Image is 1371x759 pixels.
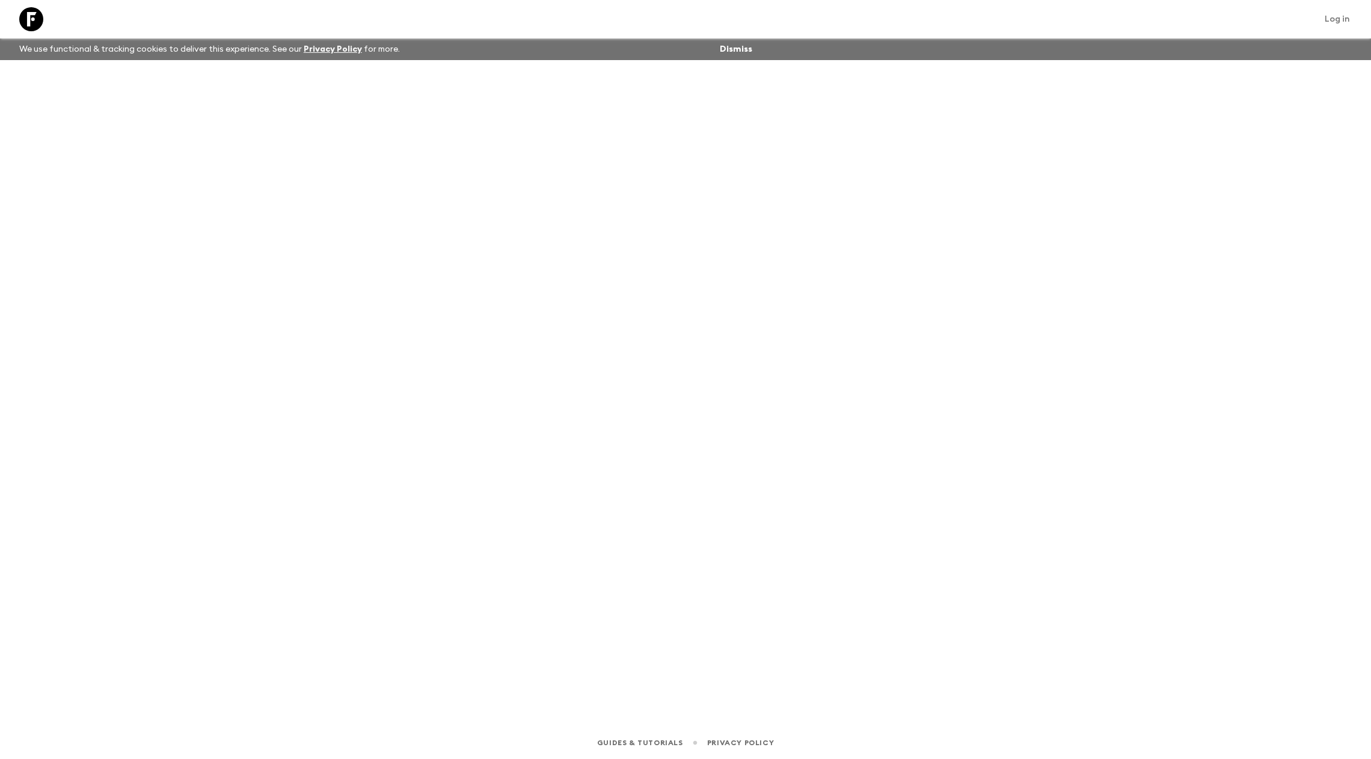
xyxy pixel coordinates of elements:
[707,736,774,749] a: Privacy Policy
[14,38,405,60] p: We use functional & tracking cookies to deliver this experience. See our for more.
[717,41,755,58] button: Dismiss
[304,45,362,53] a: Privacy Policy
[597,736,683,749] a: Guides & Tutorials
[1318,11,1357,28] a: Log in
